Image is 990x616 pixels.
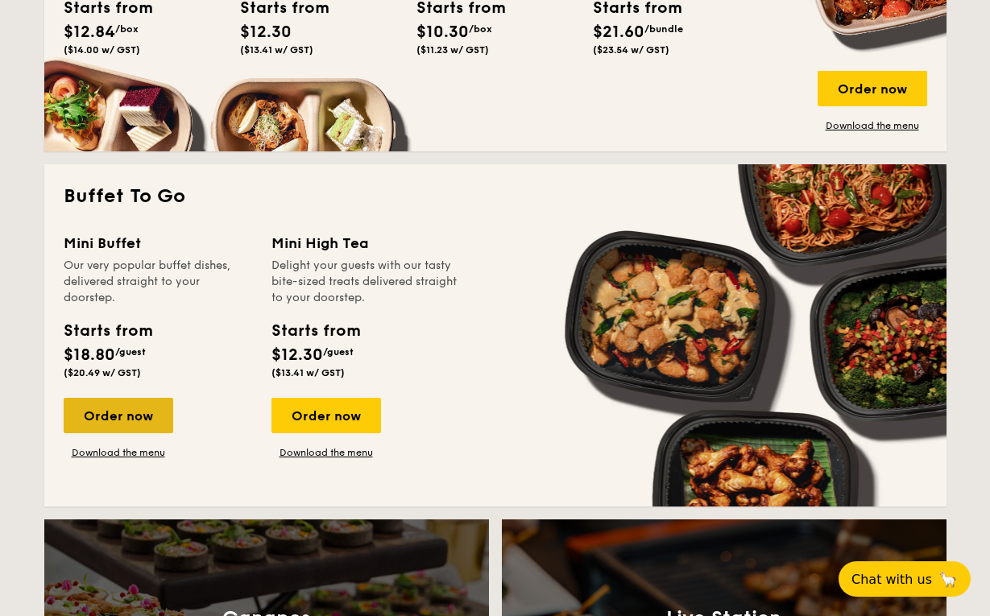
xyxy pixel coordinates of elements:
span: 🦙 [938,570,958,589]
a: Download the menu [818,119,927,132]
div: Mini High Tea [271,232,460,254]
div: Order now [64,398,173,433]
span: /box [115,23,139,35]
span: $12.84 [64,23,115,42]
div: Our very popular buffet dishes, delivered straight to your doorstep. [64,258,252,306]
div: Mini Buffet [64,232,252,254]
span: ($13.41 w/ GST) [240,44,313,56]
span: /box [469,23,492,35]
button: Chat with us🦙 [839,561,971,597]
div: Order now [818,71,927,106]
a: Download the menu [64,446,173,459]
span: $21.60 [593,23,644,42]
a: Download the menu [271,446,381,459]
div: Order now [271,398,381,433]
span: $18.80 [64,345,115,365]
span: /bundle [644,23,683,35]
span: Chat with us [851,572,932,587]
span: ($23.54 w/ GST) [593,44,669,56]
span: /guest [323,346,354,358]
h2: Buffet To Go [64,184,927,209]
span: ($14.00 w/ GST) [64,44,140,56]
div: Delight your guests with our tasty bite-sized treats delivered straight to your doorstep. [271,258,460,306]
span: ($11.23 w/ GST) [416,44,489,56]
span: ($13.41 w/ GST) [271,367,345,378]
span: /guest [115,346,146,358]
span: $12.30 [240,23,292,42]
span: $10.30 [416,23,469,42]
span: $12.30 [271,345,323,365]
div: Starts from [64,319,151,343]
span: ($20.49 w/ GST) [64,367,141,378]
div: Starts from [271,319,359,343]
